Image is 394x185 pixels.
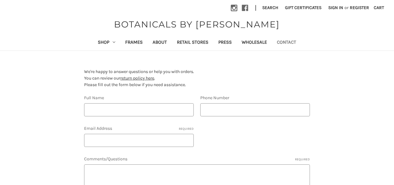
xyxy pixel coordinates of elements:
a: BOTANICALS BY [PERSON_NAME] [111,18,283,31]
label: Comments/Questions [84,156,310,162]
a: Wholesale [237,35,272,51]
a: Contact [272,35,301,51]
li: | [253,3,259,13]
a: return policy here [120,75,154,81]
label: Full Name [84,95,194,101]
a: Shop [93,35,120,51]
p: We're happy to answer questions or help you with orders. You can review our . Please fill out the... [84,68,310,88]
label: Email Address [84,125,194,132]
a: Frames [120,35,148,51]
span: Cart [374,5,384,10]
label: Phone Number [200,95,310,101]
a: About [148,35,172,51]
small: Required [179,127,194,131]
a: Press [213,35,237,51]
small: Required [295,157,310,162]
a: Retail Stores [172,35,213,51]
span: or [344,4,349,11]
